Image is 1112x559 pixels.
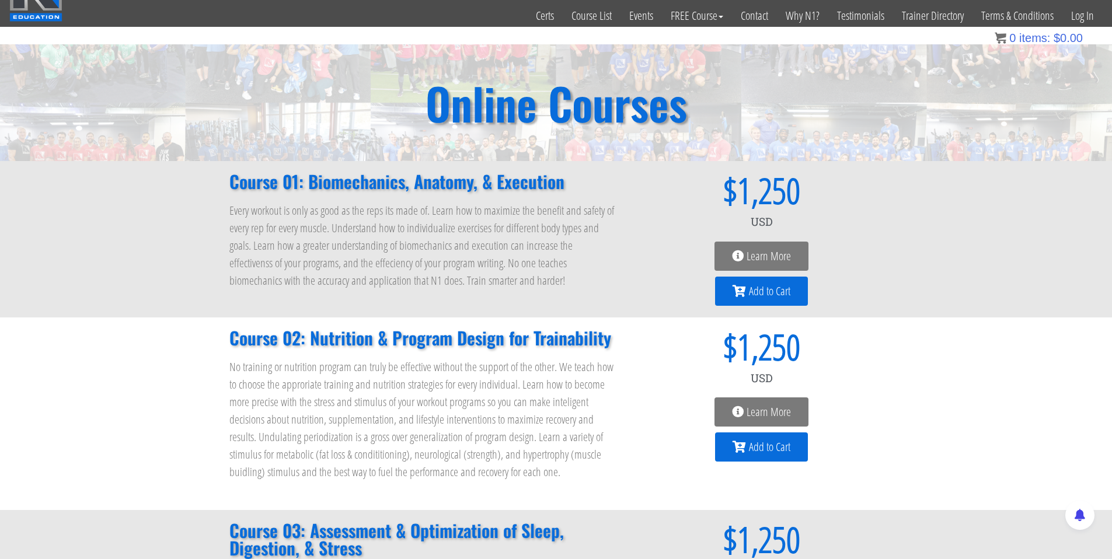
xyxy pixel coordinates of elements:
a: Add to Cart [715,432,808,462]
p: No training or nutrition program can truly be effective without the support of the other. We teac... [229,358,617,481]
div: USD [640,208,883,236]
a: Add to Cart [715,277,808,306]
div: USD [640,364,883,392]
bdi: 0.00 [1054,32,1083,44]
span: 1,250 [737,522,800,557]
span: $ [1054,32,1060,44]
h2: Course 03: Assessment & Optimization of Sleep, Digestion, & Stress [229,522,617,557]
span: $ [640,522,737,557]
span: Learn More [747,406,791,418]
span: Add to Cart [749,441,790,453]
span: 1,250 [737,329,800,364]
img: icon11.png [995,32,1006,44]
span: $ [640,329,737,364]
a: Learn More [714,397,808,427]
span: items: [1019,32,1050,44]
h2: Course 01: Biomechanics, Anatomy, & Execution [229,173,617,190]
span: $ [640,173,737,208]
h2: Course 02: Nutrition & Program Design for Trainability [229,329,617,347]
p: Every workout is only as good as the reps its made of. Learn how to maximize the benefit and safe... [229,202,617,289]
h2: Online Courses [426,81,687,125]
a: Learn More [714,242,808,271]
a: 0 items: $0.00 [995,32,1083,44]
span: 1,250 [737,173,800,208]
span: 0 [1009,32,1016,44]
span: Add to Cart [749,285,790,297]
span: Learn More [747,250,791,262]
